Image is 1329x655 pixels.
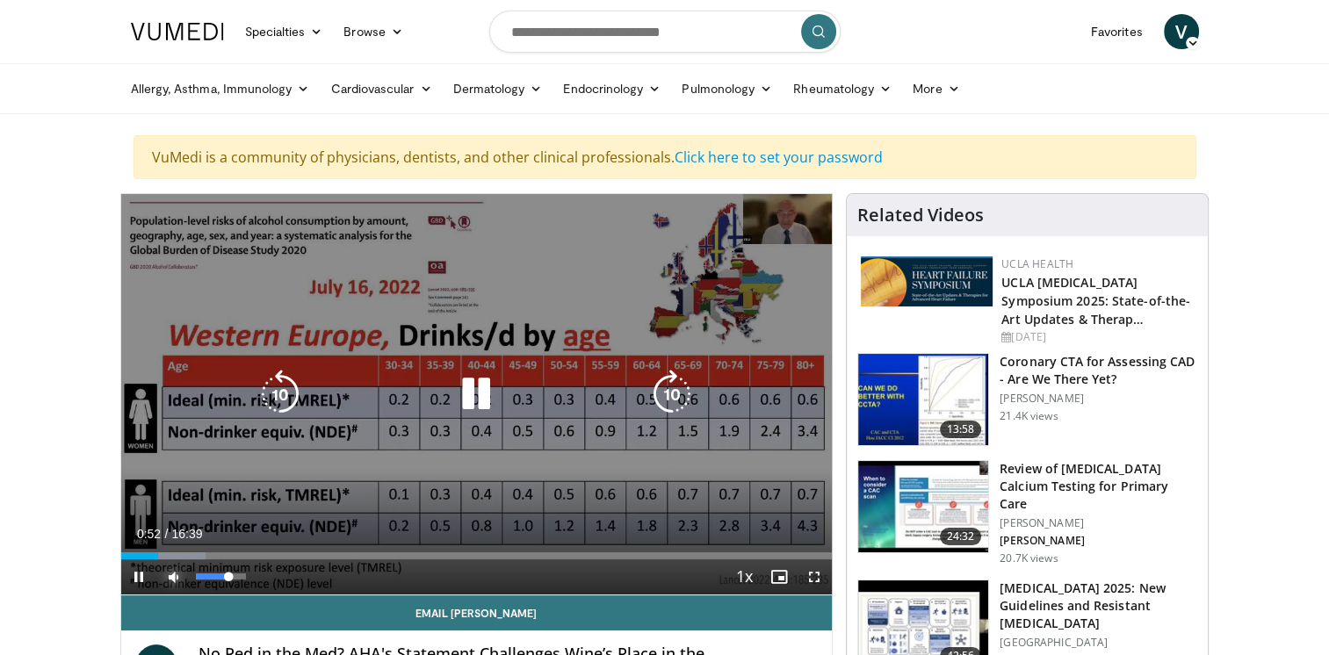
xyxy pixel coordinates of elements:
a: Allergy, Asthma, Immunology [120,71,321,106]
span: / [165,527,169,541]
a: Browse [333,14,414,49]
span: 13:58 [940,421,982,438]
a: Specialties [235,14,334,49]
a: 13:58 Coronary CTA for Assessing CAD - Are We There Yet? [PERSON_NAME] 21.4K views [857,353,1197,446]
p: [PERSON_NAME] [1000,392,1197,406]
a: Favorites [1080,14,1153,49]
a: Rheumatology [783,71,902,106]
p: [GEOGRAPHIC_DATA] [1000,636,1197,650]
p: [PERSON_NAME] [1000,534,1197,548]
img: 0682476d-9aca-4ba2-9755-3b180e8401f5.png.150x105_q85_autocrop_double_scale_upscale_version-0.2.png [861,256,993,306]
h4: Related Videos [857,205,984,226]
p: 20.7K views [1000,551,1058,565]
img: f4af32e0-a3f3-4dd9-8ed6-e543ca885e6d.150x105_q85_crop-smart_upscale.jpg [858,461,988,552]
video-js: Video Player [121,194,833,595]
img: VuMedi Logo [131,23,224,40]
a: Endocrinology [553,71,671,106]
a: Click here to set your password [675,148,883,167]
div: Progress Bar [121,552,833,559]
h3: Coronary CTA for Assessing CAD - Are We There Yet? [1000,353,1197,388]
div: VuMedi is a community of physicians, dentists, and other clinical professionals. [134,135,1196,179]
a: Email [PERSON_NAME] [121,595,833,630]
a: UCLA [MEDICAL_DATA] Symposium 2025: State-of-the-Art Updates & Therap… [1001,274,1190,327]
button: Fullscreen [797,559,832,594]
a: V [1164,14,1199,49]
a: UCLA Health [1001,256,1073,271]
button: Playback Rate [726,559,762,594]
a: Pulmonology [671,71,783,106]
input: Search topics, interventions [489,11,841,53]
a: Cardiovascular [320,71,442,106]
h3: Review of [MEDICAL_DATA] Calcium Testing for Primary Care [1000,460,1197,513]
a: 24:32 Review of [MEDICAL_DATA] Calcium Testing for Primary Care [PERSON_NAME] [PERSON_NAME] 20.7K... [857,460,1197,565]
a: Dermatology [443,71,553,106]
span: 0:52 [137,527,161,541]
p: 21.4K views [1000,409,1058,423]
p: [PERSON_NAME] [1000,516,1197,530]
span: 16:39 [171,527,202,541]
button: Enable picture-in-picture mode [762,559,797,594]
img: 34b2b9a4-89e5-4b8c-b553-8a638b61a706.150x105_q85_crop-smart_upscale.jpg [858,354,988,445]
button: Pause [121,559,156,594]
a: More [902,71,970,106]
button: Mute [156,559,191,594]
div: Volume Level [196,573,246,579]
span: 24:32 [940,528,982,545]
div: [DATE] [1001,329,1194,345]
h3: [MEDICAL_DATA] 2025: New Guidelines and Resistant [MEDICAL_DATA] [1000,579,1197,632]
